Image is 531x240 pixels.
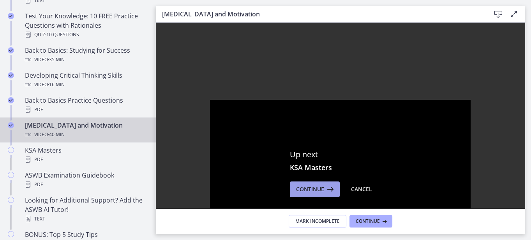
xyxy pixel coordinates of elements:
span: Mark Incomplete [295,218,340,224]
div: ASWB Examination Guidebook [25,171,146,189]
button: Continue [290,181,340,197]
i: Completed [8,72,14,78]
i: Completed [8,47,14,53]
div: PDF [25,155,146,164]
span: Continue [296,185,324,194]
span: Continue [356,218,380,224]
h3: [MEDICAL_DATA] and Motivation [162,9,478,19]
div: Quiz [25,30,146,39]
button: Continue [349,215,392,228]
span: · 16 min [48,80,65,89]
div: Video [25,55,146,64]
div: Playbar [101,207,249,224]
i: Completed [8,97,14,103]
i: Completed [8,13,14,19]
div: Video [25,80,146,89]
span: · 10 Questions [45,30,79,39]
h3: KSA Masters [290,163,391,172]
div: PDF [25,180,146,189]
div: Developing Critical Thinking Skills [25,71,146,89]
p: Up next [290,149,391,160]
button: Cancel [345,181,378,197]
div: Back to Basics Practice Questions [25,96,146,114]
button: Show settings menu [274,207,295,224]
div: Cancel [351,185,372,194]
button: Mute [254,207,274,224]
div: PDF [25,105,146,114]
div: Test Your Knowledge: 10 FREE Practice Questions with Rationales [25,11,146,39]
div: Text [25,214,146,224]
div: Video [25,130,146,139]
div: [MEDICAL_DATA] and Motivation [25,121,146,139]
span: · 35 min [48,55,65,64]
i: Completed [8,122,14,128]
button: Unfullscreen [295,207,315,224]
span: · 40 min [48,130,65,139]
button: Mark Incomplete [289,215,346,228]
button: Play Video [54,207,74,224]
div: Back to Basics: Studying for Success [25,46,146,64]
div: Looking for Additional Support? Add the ASWB AI Tutor! [25,196,146,224]
div: KSA Masters [25,146,146,164]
